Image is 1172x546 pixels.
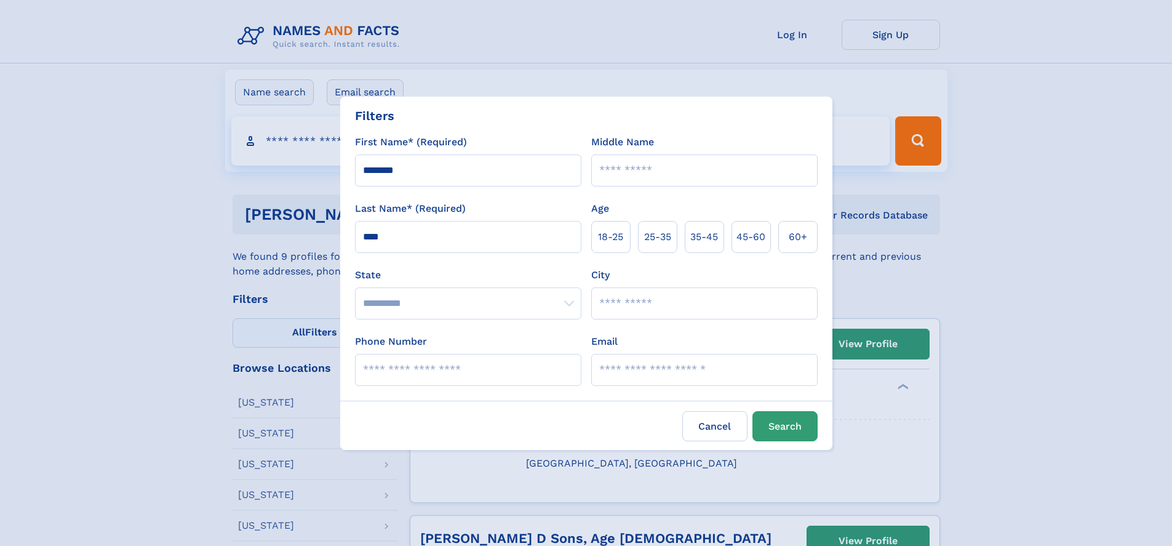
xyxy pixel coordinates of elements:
[690,230,718,244] span: 35‑45
[355,201,466,216] label: Last Name* (Required)
[591,135,654,150] label: Middle Name
[355,135,467,150] label: First Name* (Required)
[736,230,765,244] span: 45‑60
[355,334,427,349] label: Phone Number
[591,268,610,283] label: City
[644,230,671,244] span: 25‑35
[355,268,581,283] label: State
[598,230,623,244] span: 18‑25
[355,106,394,125] div: Filters
[752,411,818,441] button: Search
[682,411,747,441] label: Cancel
[591,201,609,216] label: Age
[789,230,807,244] span: 60+
[591,334,618,349] label: Email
